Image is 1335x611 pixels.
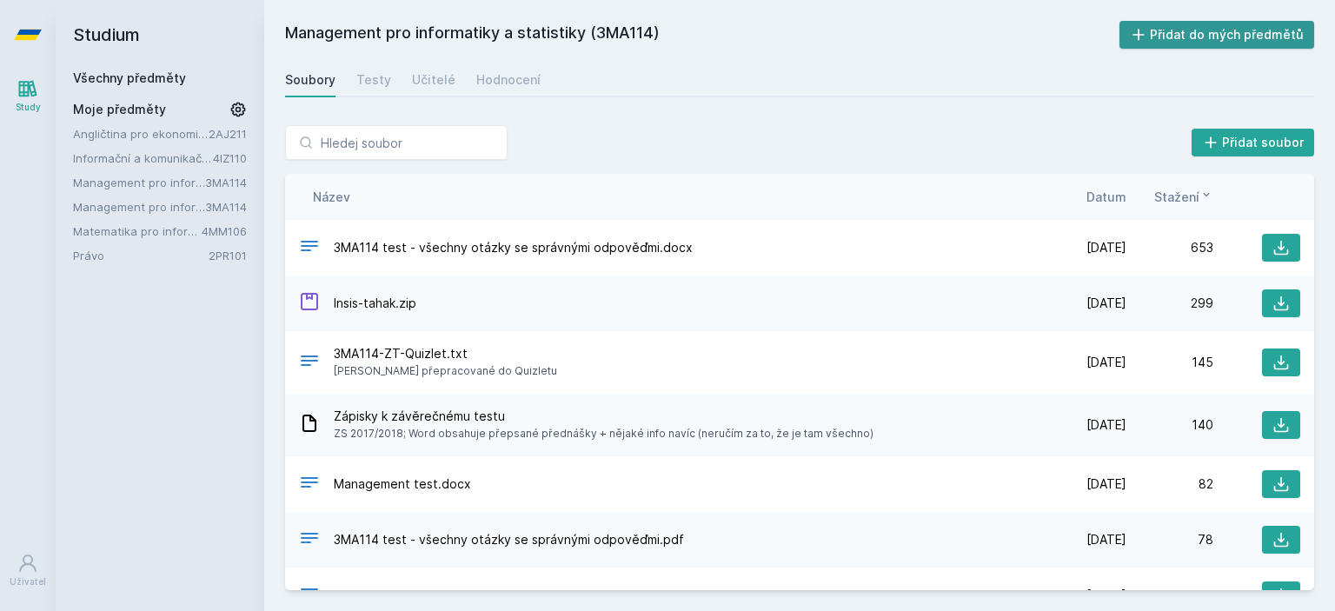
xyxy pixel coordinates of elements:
div: DOCX [299,472,320,497]
div: PDF [299,583,320,608]
div: Testy [356,71,391,89]
a: Učitelé [412,63,455,97]
span: [DATE] [1086,354,1126,371]
div: Study [16,101,41,114]
span: [DATE] [1086,475,1126,493]
a: Hodnocení [476,63,541,97]
a: Matematika pro informatiky [73,222,202,240]
a: Soubory [285,63,335,97]
div: Učitelé [412,71,455,89]
div: 145 [1126,354,1213,371]
button: Přidat soubor [1192,129,1315,156]
a: Právo [73,247,209,264]
a: Uživatel [3,544,52,597]
span: [DATE] [1086,531,1126,548]
a: 2AJ211 [209,127,247,141]
a: Všechny předměty [73,70,186,85]
span: 3MA114_zaverecny_test_odpovedi_12_2021.pdf [334,587,611,604]
span: 3MA114-ZT-Quizlet.txt [334,345,557,362]
div: DOCX [299,236,320,261]
span: [PERSON_NAME] přepracované do Quizletu [334,362,557,380]
div: 140 [1126,416,1213,434]
a: 4IZ110 [213,151,247,165]
div: 82 [1126,475,1213,493]
button: Přidat do mých předmětů [1119,21,1315,49]
button: Datum [1086,188,1126,206]
div: TXT [299,350,320,375]
a: 3MA114 [205,200,247,214]
span: Stažení [1154,188,1199,206]
input: Hledej soubor [285,125,508,160]
a: Angličtina pro ekonomická studia 1 (B2/C1) [73,125,209,143]
div: Hodnocení [476,71,541,89]
span: ZS 2017/2018; Word obsahuje přepsané přednášky + nějaké info navíc (neručím za to, že je tam všec... [334,425,873,442]
a: Management pro informatiky a statistiky [73,198,205,216]
a: 4MM106 [202,224,247,238]
span: [DATE] [1086,239,1126,256]
span: 3MA114 test - všechny otázky se správnými odpověďmi.pdf [334,531,684,548]
span: Management test.docx [334,475,471,493]
a: Informační a komunikační technologie [73,149,213,167]
h2: Management pro informatiky a statistiky (3MA114) [285,21,1119,49]
span: Insis-tahak.zip [334,295,416,312]
button: Název [313,188,350,206]
span: 3MA114 test - všechny otázky se správnými odpověďmi.docx [334,239,693,256]
a: Testy [356,63,391,97]
span: [DATE] [1086,295,1126,312]
span: Moje předměty [73,101,166,118]
div: 78 [1126,531,1213,548]
a: 2PR101 [209,249,247,262]
a: Study [3,70,52,123]
div: Soubory [285,71,335,89]
div: PDF [299,528,320,553]
span: [DATE] [1086,416,1126,434]
div: 65 [1126,587,1213,604]
button: Stažení [1154,188,1213,206]
span: Zápisky k závěrečnému testu [334,408,873,425]
div: 299 [1126,295,1213,312]
div: 653 [1126,239,1213,256]
a: 3MA114 [205,176,247,189]
a: Management pro informatiky a statistiky [73,174,205,191]
span: [DATE] [1086,587,1126,604]
div: Uživatel [10,575,46,588]
div: ZIP [299,291,320,316]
